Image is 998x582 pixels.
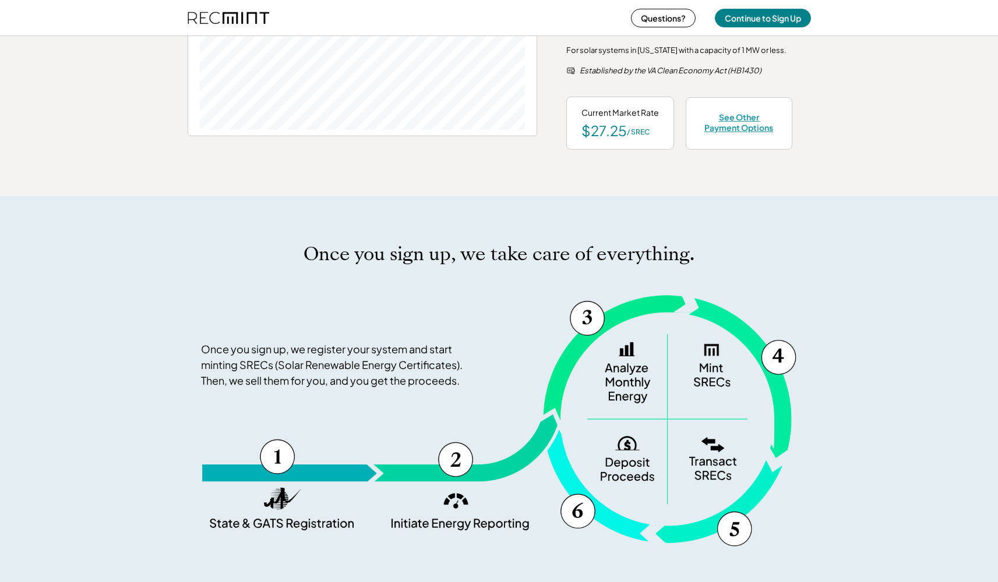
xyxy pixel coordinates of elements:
[627,127,650,137] div: / SREC
[701,112,777,133] div: See Other Payment Options
[580,65,811,77] div: Established by the VA Clean Economy Act (HB1430)
[566,45,787,56] div: For solar systems in [US_STATE] with a capacity of 1 MW or less.
[715,9,811,27] button: Continue to Sign Up
[581,107,659,119] div: Current Market Rate
[581,123,627,137] div: $27.25
[631,9,696,27] button: Questions?
[201,341,478,388] div: Once you sign up, we register your system and start minting SRECs (Solar Renewable Energy Certifi...
[304,243,694,265] h1: Once you sign up, we take care of everything.
[188,2,269,33] img: recmint-logotype%403x%20%281%29.jpeg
